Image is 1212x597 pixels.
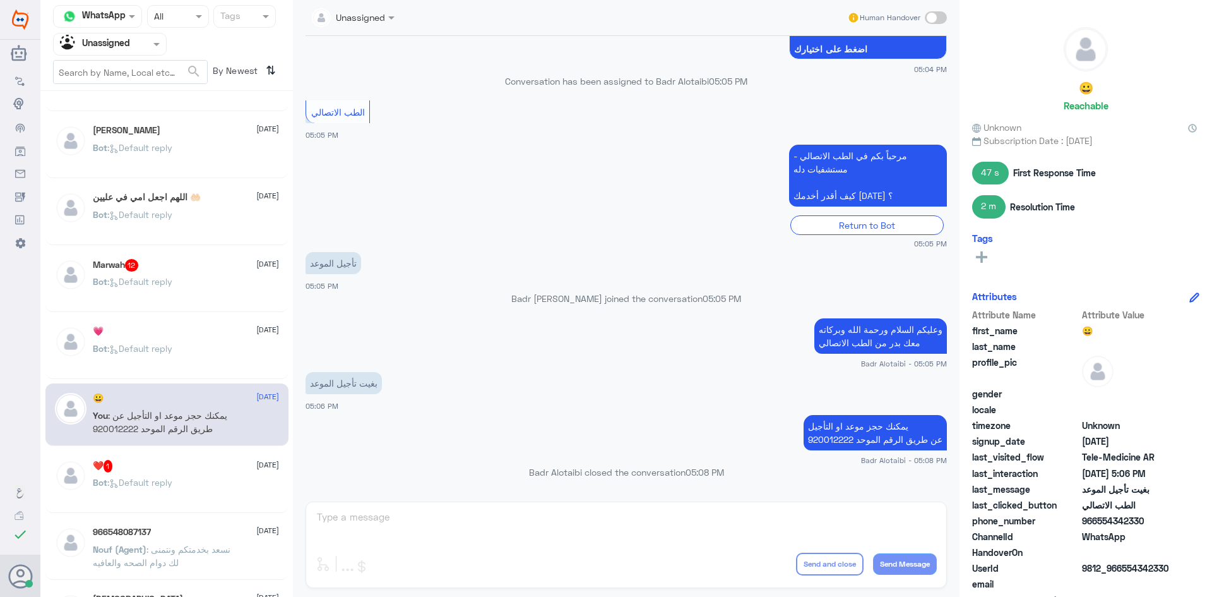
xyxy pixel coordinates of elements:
[1064,28,1107,71] img: defaultAdmin.png
[1082,562,1173,575] span: 9812_966554342330
[972,403,1079,416] span: locale
[54,61,207,83] input: Search by Name, Local etc…
[107,343,172,354] span: : Default reply
[972,134,1199,147] span: Subscription Date : [DATE]
[860,12,920,23] span: Human Handover
[256,123,279,135] span: [DATE]
[55,460,86,491] img: defaultAdmin.png
[306,282,338,290] span: 05:05 PM
[208,60,261,85] span: By Newest
[1082,467,1173,480] span: 2025-08-10T14:06:16.068Z
[93,343,107,354] span: Bot
[972,291,1017,302] h6: Attributes
[972,530,1079,543] span: ChannelId
[256,324,279,335] span: [DATE]
[8,564,32,588] button: Avatar
[972,340,1079,353] span: last_name
[93,259,139,272] h5: Marwah
[93,460,113,473] h5: ❤️
[107,276,172,287] span: : Default reply
[1064,100,1108,111] h6: Reachable
[861,455,947,466] span: Badr Alotaibi - 05:08 PM
[93,410,227,434] span: : يمكنك حجز موعد او التأجيل عن طريق الرقم الموحد 920012222
[93,410,108,421] span: You
[93,544,146,555] span: Nouf (Agent)
[306,131,338,139] span: 05:05 PM
[972,195,1006,218] span: 2 m
[972,483,1079,496] span: last_message
[1082,450,1173,464] span: Tele-Medicine AR
[311,107,365,118] span: الطب الاتصالي
[972,308,1079,322] span: Attribute Name
[186,64,201,79] span: search
[1082,435,1173,448] span: 2025-08-10T14:04:44.343Z
[93,276,107,287] span: Bot
[972,562,1079,575] span: UserId
[972,577,1079,591] span: email
[1082,308,1173,322] span: Attribute Value
[93,192,201,203] h5: اللهم اجعل امي في عليين 🤲🏻
[93,125,160,136] h5: يوسف
[1079,81,1093,95] h5: 😀
[703,293,741,304] span: 05:05 PM
[972,546,1079,559] span: HandoverOn
[1082,514,1173,528] span: 966554342330
[1082,356,1114,387] img: defaultAdmin.png
[12,9,28,30] img: Widebot Logo
[1082,483,1173,496] span: بغيت تأجيل الموعد
[914,238,947,249] span: 05:05 PM
[256,459,279,471] span: [DATE]
[55,393,86,425] img: defaultAdmin.png
[972,121,1021,134] span: Unknown
[218,9,241,25] div: Tags
[972,450,1079,464] span: last_visited_flow
[93,477,107,488] span: Bot
[107,477,172,488] span: : Default reply
[266,60,276,81] i: ⇅
[1082,324,1173,337] span: 😀
[55,326,86,358] img: defaultAdmin.png
[93,326,104,337] h5: 💗
[972,387,1079,401] span: gender
[93,209,107,220] span: Bot
[709,76,747,87] span: 05:05 PM
[1013,166,1096,179] span: First Response Time
[972,467,1079,480] span: last_interaction
[1082,419,1173,432] span: Unknown
[93,142,107,153] span: Bot
[972,514,1079,528] span: phone_number
[256,258,279,270] span: [DATE]
[972,324,1079,337] span: first_name
[93,393,104,404] h5: 😀
[789,145,947,207] p: 10/8/2025, 5:05 PM
[256,190,279,202] span: [DATE]
[256,391,279,402] span: [DATE]
[60,7,79,26] img: whatsapp.png
[125,259,139,272] span: 12
[814,318,947,354] p: 10/8/2025, 5:05 PM
[873,553,937,575] button: Send Message
[972,356,1079,385] span: profile_pic
[55,125,86,157] img: defaultAdmin.png
[914,64,947,75] span: 05:04 PM
[186,61,201,82] button: search
[104,460,113,473] span: 1
[306,75,947,88] p: Conversation has been assigned to Badr Alotaibi
[1082,403,1173,416] span: null
[1082,577,1173,591] span: null
[13,527,28,542] i: check
[1082,387,1173,401] span: null
[972,498,1079,512] span: last_clicked_button
[1082,546,1173,559] span: null
[55,527,86,558] img: defaultAdmin.png
[686,467,724,478] span: 05:08 PM
[306,402,338,410] span: 05:06 PM
[55,259,86,291] img: defaultAdmin.png
[1082,498,1173,512] span: الطب الاتصالي
[796,553,864,576] button: Send and close
[306,292,947,305] p: Badr [PERSON_NAME] joined the conversation
[93,527,151,538] h5: 966548087137
[972,162,1009,184] span: 47 s
[1082,530,1173,543] span: 2
[256,525,279,536] span: [DATE]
